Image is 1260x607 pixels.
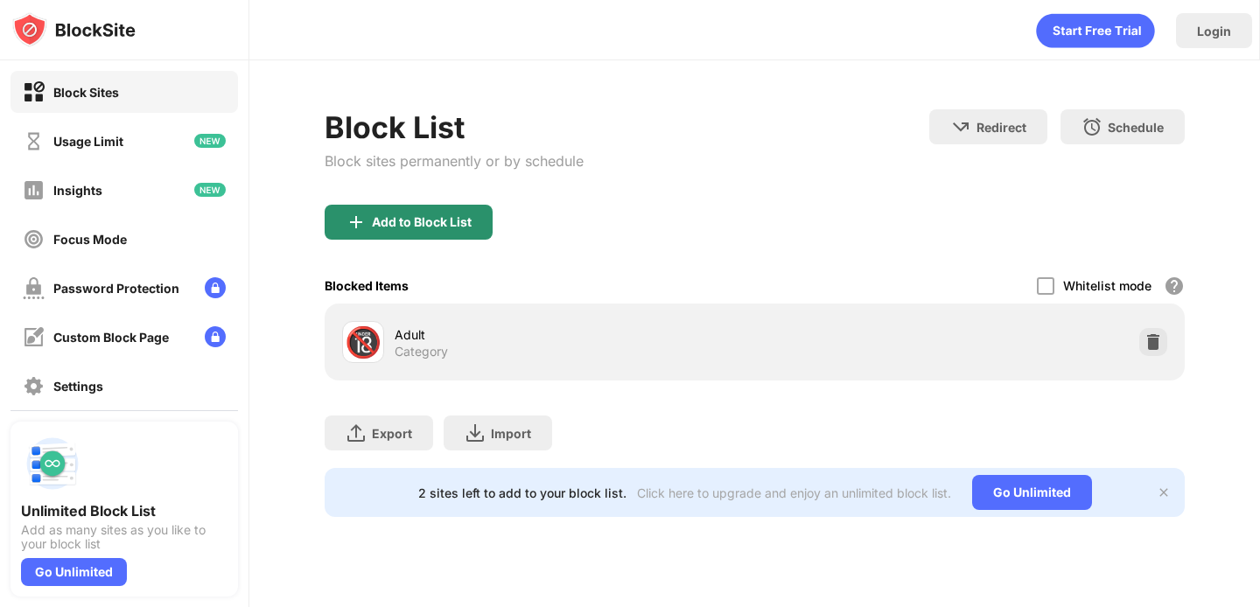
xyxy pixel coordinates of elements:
[637,485,951,500] div: Click here to upgrade and enjoy an unlimited block list.
[21,523,227,551] div: Add as many sites as you like to your block list
[1108,120,1164,135] div: Schedule
[194,183,226,197] img: new-icon.svg
[23,326,45,348] img: customize-block-page-off.svg
[372,215,472,229] div: Add to Block List
[1063,278,1151,293] div: Whitelist mode
[194,134,226,148] img: new-icon.svg
[1157,485,1171,499] img: x-button.svg
[21,502,227,520] div: Unlimited Block List
[1197,24,1231,38] div: Login
[1036,13,1155,48] div: animation
[53,85,119,100] div: Block Sites
[23,179,45,201] img: insights-off.svg
[23,375,45,397] img: settings-off.svg
[491,426,531,441] div: Import
[325,152,584,170] div: Block sites permanently or by schedule
[23,130,45,152] img: time-usage-off.svg
[23,228,45,250] img: focus-off.svg
[418,485,626,500] div: 2 sites left to add to your block list.
[23,277,45,299] img: password-protection-off.svg
[53,379,103,394] div: Settings
[21,432,84,495] img: push-block-list.svg
[53,134,123,149] div: Usage Limit
[53,232,127,247] div: Focus Mode
[395,325,754,344] div: Adult
[53,183,102,198] div: Insights
[21,558,127,586] div: Go Unlimited
[325,278,409,293] div: Blocked Items
[12,12,136,47] img: logo-blocksite.svg
[53,281,179,296] div: Password Protection
[972,475,1092,510] div: Go Unlimited
[205,277,226,298] img: lock-menu.svg
[372,426,412,441] div: Export
[205,326,226,347] img: lock-menu.svg
[395,344,448,359] div: Category
[53,330,169,345] div: Custom Block Page
[345,324,381,360] div: 🔞
[976,120,1026,135] div: Redirect
[23,81,45,103] img: block-on.svg
[325,109,584,145] div: Block List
